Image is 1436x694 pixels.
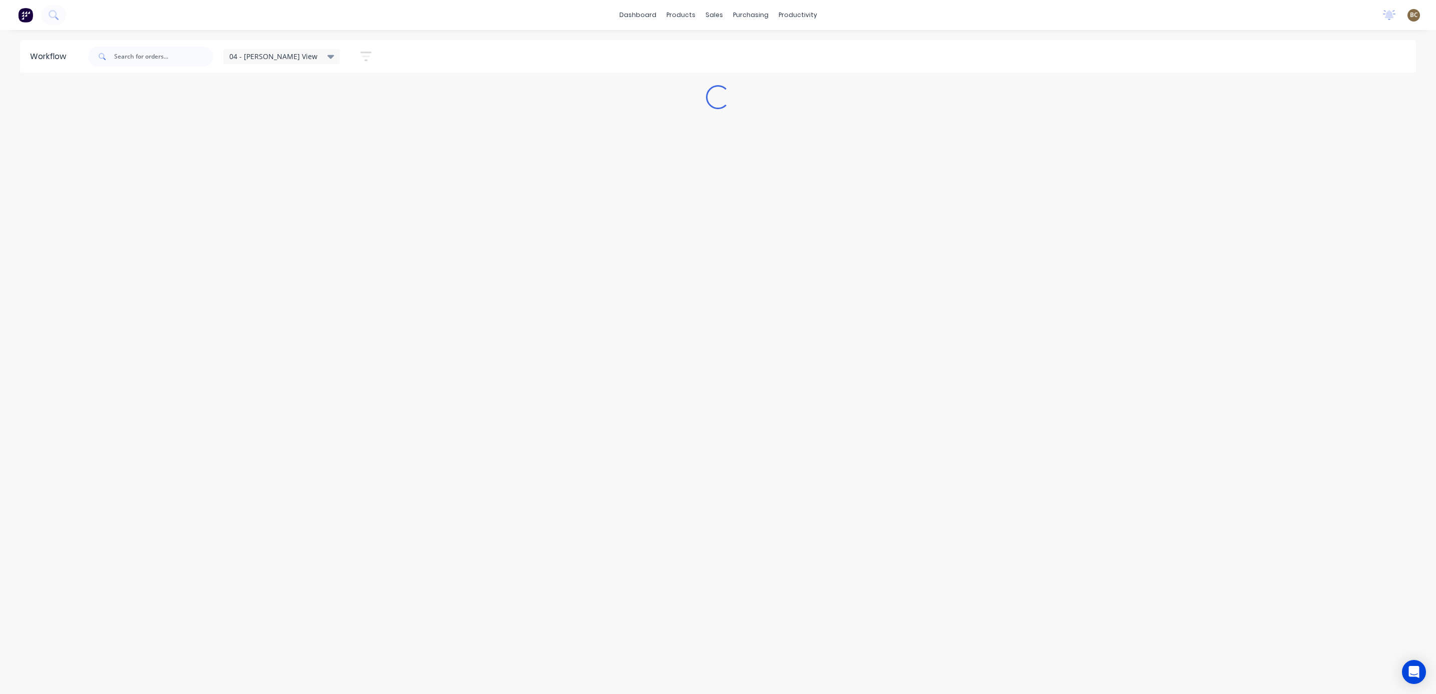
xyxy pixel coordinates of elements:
span: 04 - [PERSON_NAME] View [229,51,317,62]
div: productivity [774,8,822,23]
a: dashboard [614,8,661,23]
input: Search for orders... [114,47,213,67]
div: Workflow [30,51,71,63]
div: purchasing [728,8,774,23]
div: sales [700,8,728,23]
span: BC [1410,11,1418,20]
div: Open Intercom Messenger [1402,660,1426,684]
div: products [661,8,700,23]
img: Factory [18,8,33,23]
